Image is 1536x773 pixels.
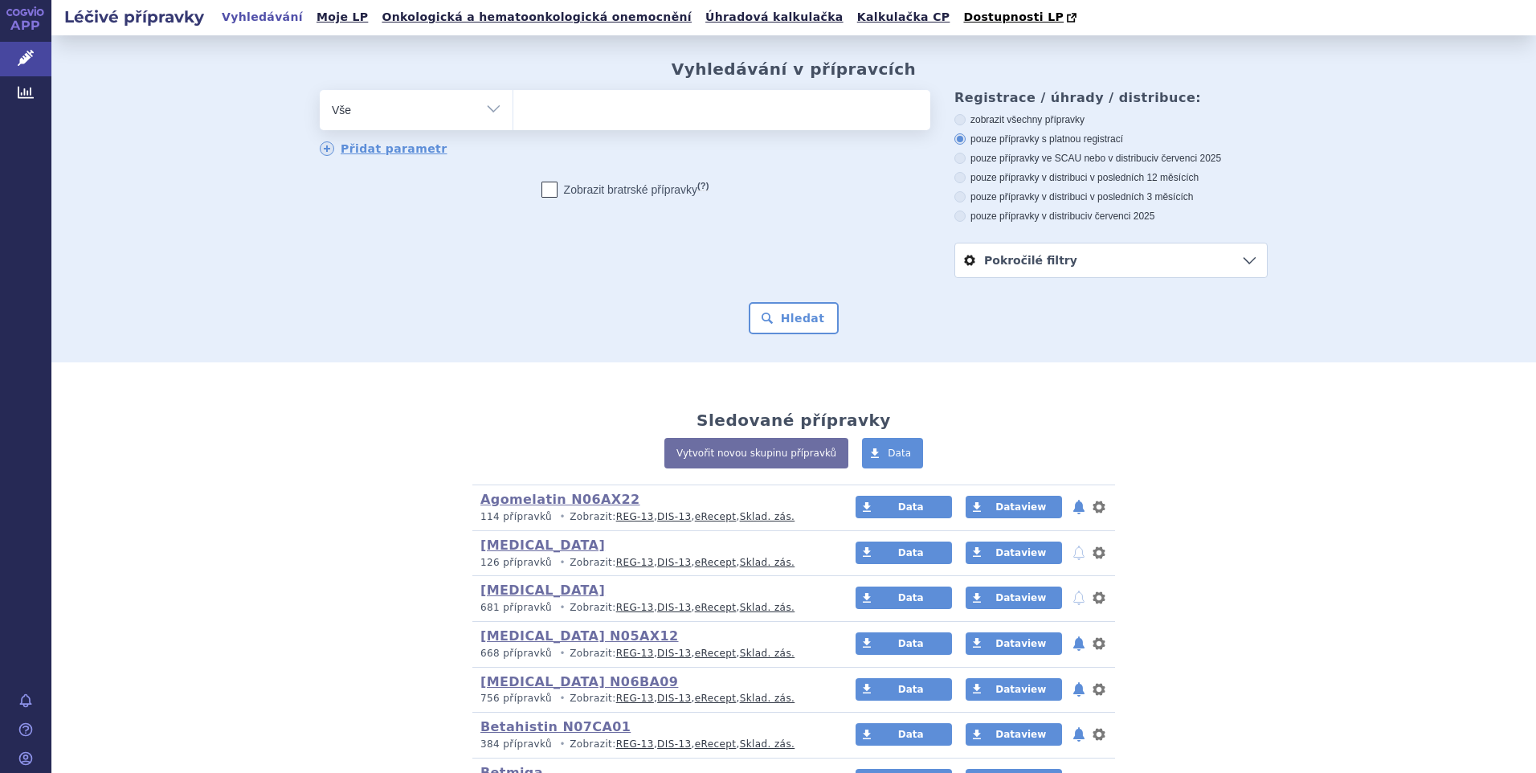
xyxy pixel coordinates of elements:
[480,602,552,613] span: 681 přípravků
[377,6,697,28] a: Onkologická a hematoonkologická onemocnění
[616,511,654,522] a: REG-13
[480,511,552,522] span: 114 přípravků
[856,496,952,518] a: Data
[954,210,1268,223] label: pouze přípravky v distribuci
[51,6,217,28] h2: Léčivé přípravky
[541,182,709,198] label: Zobrazit bratrské přípravky
[657,602,691,613] a: DIS-13
[664,438,848,468] a: Vytvořit novou skupinu přípravků
[995,592,1046,603] span: Dataview
[749,302,839,334] button: Hledat
[954,152,1268,165] label: pouze přípravky ve SCAU nebo v distribuci
[480,492,640,507] a: Agomelatin N06AX22
[480,510,825,524] p: Zobrazit: , , ,
[616,738,654,750] a: REG-13
[966,632,1062,655] a: Dataview
[312,6,373,28] a: Moje LP
[856,678,952,701] a: Data
[555,510,570,524] i: •
[1071,543,1087,562] button: notifikace
[740,693,795,704] a: Sklad. zás.
[995,638,1046,649] span: Dataview
[1071,497,1087,517] button: notifikace
[480,648,552,659] span: 668 přípravků
[480,583,605,598] a: [MEDICAL_DATA]
[480,538,605,553] a: [MEDICAL_DATA]
[1091,588,1107,607] button: nastavení
[995,729,1046,740] span: Dataview
[954,171,1268,184] label: pouze přípravky v distribuci v posledních 12 měsících
[966,496,1062,518] a: Dataview
[1091,634,1107,653] button: nastavení
[958,6,1085,29] a: Dostupnosti LP
[695,602,737,613] a: eRecept
[320,141,447,156] a: Přidat parametr
[898,729,924,740] span: Data
[1071,588,1087,607] button: notifikace
[740,648,795,659] a: Sklad. zás.
[966,587,1062,609] a: Dataview
[480,601,825,615] p: Zobrazit: , , ,
[740,602,795,613] a: Sklad. zás.
[1071,725,1087,744] button: notifikace
[898,501,924,513] span: Data
[672,59,917,79] h2: Vyhledávání v přípravcích
[856,723,952,746] a: Data
[954,133,1268,145] label: pouze přípravky s platnou registrací
[1091,725,1107,744] button: nastavení
[856,587,952,609] a: Data
[480,692,825,706] p: Zobrazit: , , ,
[695,693,737,704] a: eRecept
[701,6,848,28] a: Úhradová kalkulačka
[555,647,570,661] i: •
[1091,680,1107,699] button: nastavení
[555,692,570,706] i: •
[480,693,552,704] span: 756 přípravků
[616,602,654,613] a: REG-13
[695,557,737,568] a: eRecept
[555,601,570,615] i: •
[898,638,924,649] span: Data
[657,693,691,704] a: DIS-13
[480,719,631,734] a: Betahistin N07CA01
[616,648,654,659] a: REG-13
[657,738,691,750] a: DIS-13
[856,632,952,655] a: Data
[697,411,891,430] h2: Sledované přípravky
[1091,497,1107,517] button: nastavení
[616,693,654,704] a: REG-13
[480,647,825,661] p: Zobrazit: , , ,
[963,10,1064,23] span: Dostupnosti LP
[954,113,1268,126] label: zobrazit všechny přípravky
[480,557,552,568] span: 126 přípravků
[740,511,795,522] a: Sklad. zás.
[695,648,737,659] a: eRecept
[955,243,1267,277] a: Pokročilé filtry
[898,592,924,603] span: Data
[657,557,691,568] a: DIS-13
[480,674,678,689] a: [MEDICAL_DATA] N06BA09
[695,738,737,750] a: eRecept
[862,438,923,468] a: Data
[1071,680,1087,699] button: notifikace
[1071,634,1087,653] button: notifikace
[888,448,911,459] span: Data
[856,542,952,564] a: Data
[740,738,795,750] a: Sklad. zás.
[480,628,679,644] a: [MEDICAL_DATA] N05AX12
[898,684,924,695] span: Data
[555,556,570,570] i: •
[555,738,570,751] i: •
[480,738,552,750] span: 384 přípravků
[995,684,1046,695] span: Dataview
[657,511,691,522] a: DIS-13
[695,511,737,522] a: eRecept
[697,181,709,191] abbr: (?)
[1154,153,1221,164] span: v červenci 2025
[480,556,825,570] p: Zobrazit: , , ,
[480,738,825,751] p: Zobrazit: , , ,
[966,542,1062,564] a: Dataview
[995,501,1046,513] span: Dataview
[1091,543,1107,562] button: nastavení
[954,90,1268,105] h3: Registrace / úhrady / distribuce:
